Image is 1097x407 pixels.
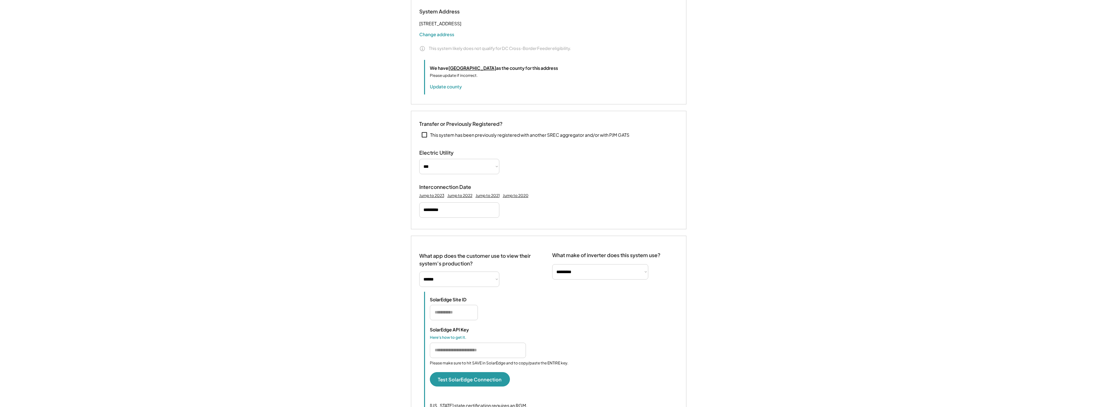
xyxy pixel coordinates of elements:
div: What app does the customer use to view their system's production? [419,246,539,267]
div: Please make sure to hit SAVE in SolarEdge and to copy/paste the ENTIRE key. [430,361,568,366]
div: Transfer or Previously Registered? [419,121,503,127]
div: SolarEdge API Key [430,327,494,332]
div: SolarEdge Site ID [430,297,494,302]
div: Jump to 2021 [476,193,500,198]
button: Test SolarEdge Connection [430,372,510,387]
div: We have as the county for this address [430,65,558,71]
button: Change address [419,31,454,37]
div: System Address [419,8,483,15]
div: Jump to 2022 [447,193,472,198]
button: Update county [430,83,462,90]
div: [STREET_ADDRESS] [419,20,461,28]
div: Please update if incorrect. [430,73,478,78]
div: This system has been previously registered with another SREC aggregator and/or with PJM GATS [430,132,629,138]
div: Interconnection Date [419,184,483,191]
div: Here's how to get it. [430,335,494,340]
div: Electric Utility [419,150,483,156]
div: What make of inverter does this system use? [552,246,660,260]
u: [GEOGRAPHIC_DATA] [448,65,496,71]
div: Jump to 2020 [503,193,528,198]
div: This system likely does not qualify for DC Cross-Border Feeder eligibility. [429,45,571,51]
div: Jump to 2023 [419,193,444,198]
